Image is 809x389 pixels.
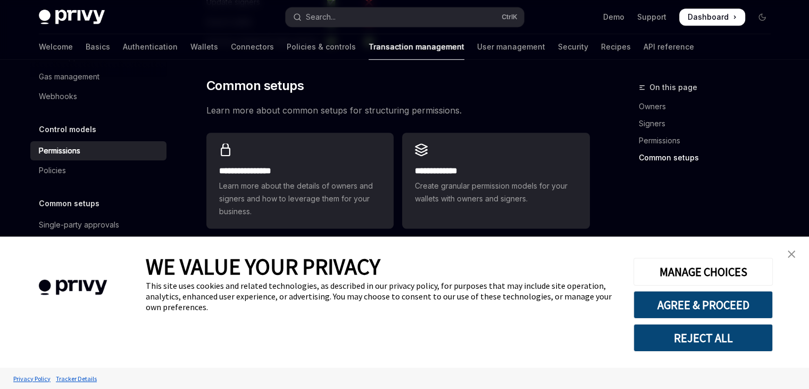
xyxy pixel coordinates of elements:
[633,258,773,286] button: MANAGE CHOICES
[601,34,631,60] a: Recipes
[16,264,130,311] img: company logo
[146,253,380,280] span: WE VALUE YOUR PRIVACY
[306,11,336,23] div: Search...
[639,149,779,166] a: Common setups
[206,103,590,118] span: Learn more about common setups for structuring permissions.
[603,12,624,22] a: Demo
[39,34,73,60] a: Welcome
[30,161,166,180] a: Policies
[39,10,105,25] img: dark logo
[206,133,394,229] a: **** **** **** *Learn more about the details of owners and signers and how to leverage them for y...
[788,250,795,258] img: close banner
[146,280,618,312] div: This site uses cookies and related technologies, as described in our privacy policy, for purposes...
[639,115,779,132] a: Signers
[781,244,802,265] a: close banner
[639,98,779,115] a: Owners
[86,34,110,60] a: Basics
[39,164,66,177] div: Policies
[637,12,666,22] a: Support
[190,34,218,60] a: Wallets
[369,34,464,60] a: Transaction management
[53,369,99,388] a: Tracker Details
[688,12,729,22] span: Dashboard
[558,34,588,60] a: Security
[415,180,577,205] span: Create granular permission models for your wallets with owners and signers.
[39,144,80,157] div: Permissions
[287,34,356,60] a: Policies & controls
[123,34,178,60] a: Authentication
[30,235,166,254] a: Quorum approvals
[39,218,119,231] div: Single-party approvals
[644,34,694,60] a: API reference
[39,70,99,83] div: Gas management
[206,77,304,94] span: Common setups
[30,141,166,160] a: Permissions
[30,67,166,86] a: Gas management
[219,180,381,218] span: Learn more about the details of owners and signers and how to leverage them for your business.
[639,132,779,149] a: Permissions
[30,215,166,234] a: Single-party approvals
[39,197,99,210] h5: Common setups
[754,9,771,26] button: Toggle dark mode
[231,34,274,60] a: Connectors
[679,9,745,26] a: Dashboard
[39,123,96,136] h5: Control models
[633,291,773,319] button: AGREE & PROCEED
[402,133,589,229] a: **** **** ***Create granular permission models for your wallets with owners and signers.
[649,81,697,94] span: On this page
[477,34,545,60] a: User management
[502,13,518,21] span: Ctrl K
[633,324,773,352] button: REJECT ALL
[39,90,77,103] div: Webhooks
[11,369,53,388] a: Privacy Policy
[30,87,166,106] a: Webhooks
[286,7,524,27] button: Open search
